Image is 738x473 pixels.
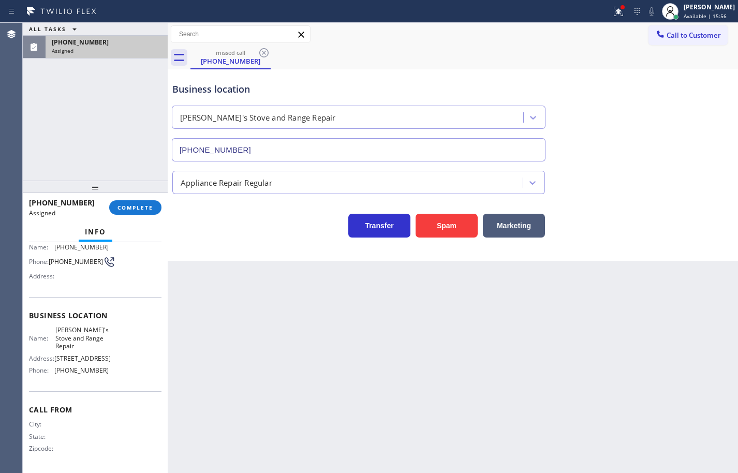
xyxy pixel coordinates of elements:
span: Name: [29,334,55,342]
span: [PHONE_NUMBER] [52,38,109,47]
button: Call to Customer [648,25,728,45]
span: Assigned [52,47,73,54]
button: Info [79,222,112,242]
div: missed call [191,49,270,56]
span: Phone: [29,366,54,374]
span: COMPLETE [117,204,153,211]
span: Phone: [29,258,49,265]
span: Info [85,227,106,236]
span: Zipcode: [29,445,56,452]
span: [PHONE_NUMBER] [54,366,109,374]
span: [STREET_ADDRESS] [54,354,111,362]
span: Name: [29,243,54,251]
span: Address: [29,272,56,280]
span: State: [29,433,56,440]
div: Business location [172,82,545,96]
div: [PHONE_NUMBER] [191,56,270,66]
div: Appliance Repair Regular [181,176,272,188]
button: Mute [644,4,659,19]
span: ALL TASKS [29,25,66,33]
span: Assigned [29,209,55,217]
span: [PHONE_NUMBER] [29,198,95,208]
button: ALL TASKS [23,23,87,35]
span: Call to Customer [667,31,721,40]
div: (204) 583-1333 [191,46,270,68]
button: Marketing [483,214,545,238]
div: [PERSON_NAME] [684,3,735,11]
span: Address: [29,354,54,362]
input: Search [171,26,310,42]
span: Business location [29,311,161,320]
span: [PHONE_NUMBER] [54,243,109,251]
span: Available | 15:56 [684,12,727,20]
span: Call From [29,405,161,415]
input: Phone Number [172,138,545,161]
div: [PERSON_NAME]'s Stove and Range Repair [180,112,336,124]
span: [PHONE_NUMBER] [49,258,103,265]
button: Spam [416,214,478,238]
button: Transfer [348,214,410,238]
span: City: [29,420,56,428]
button: COMPLETE [109,200,161,215]
span: [PERSON_NAME]'s Stove and Range Repair [55,326,109,350]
